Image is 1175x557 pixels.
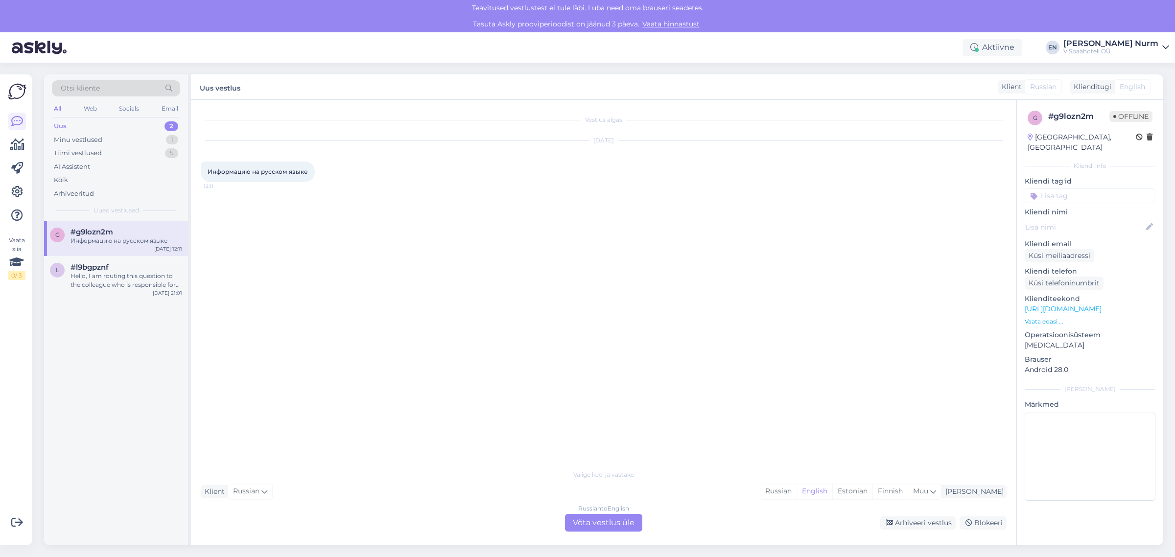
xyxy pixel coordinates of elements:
a: Vaata hinnastust [639,20,703,28]
div: 0 / 3 [8,271,25,280]
input: Lisa tag [1025,188,1155,203]
div: Arhiveeri vestlus [880,516,956,530]
div: Socials [117,102,141,115]
p: Vaata edasi ... [1025,317,1155,326]
div: V Spaahotell OÜ [1063,47,1158,55]
input: Lisa nimi [1025,222,1144,232]
div: # g9lozn2m [1048,111,1109,122]
p: Klienditeekond [1025,294,1155,304]
div: Minu vestlused [54,135,102,145]
span: Uued vestlused [94,206,139,215]
div: Информацию на русском языке [70,236,182,245]
div: Email [160,102,180,115]
div: AI Assistent [54,162,90,172]
div: Kõik [54,175,68,185]
span: English [1120,82,1145,92]
span: 12:11 [204,183,240,190]
p: Kliendi telefon [1025,266,1155,277]
p: Kliendi nimi [1025,207,1155,217]
div: Klient [201,487,225,497]
a: [PERSON_NAME] NurmV Spaahotell OÜ [1063,40,1169,55]
div: Klienditugi [1070,82,1111,92]
div: 5 [165,148,178,158]
div: Tiimi vestlused [54,148,102,158]
div: Estonian [832,484,872,499]
div: Blokeeri [960,516,1007,530]
span: g [55,231,60,238]
div: [PERSON_NAME] Nurm [1063,40,1158,47]
span: Russian [233,486,259,497]
div: Hello, I am routing this question to the colleague who is responsible for this topic. The reply m... [70,272,182,289]
div: Võta vestlus üle [565,514,642,532]
a: [URL][DOMAIN_NAME] [1025,304,1102,313]
div: Kliendi info [1025,162,1155,170]
label: Uus vestlus [200,80,240,93]
div: [GEOGRAPHIC_DATA], [GEOGRAPHIC_DATA] [1028,132,1136,153]
div: Russian to English [578,504,629,513]
p: Kliendi email [1025,239,1155,249]
div: [DATE] 12:11 [154,245,182,253]
span: Otsi kliente [61,83,100,93]
div: [PERSON_NAME] [941,487,1004,497]
span: l [56,266,59,274]
div: 1 [166,135,178,145]
div: [DATE] 21:01 [153,289,182,297]
div: Finnish [872,484,908,499]
p: Brauser [1025,354,1155,365]
p: Operatsioonisüsteem [1025,330,1155,340]
span: #g9lozn2m [70,228,113,236]
div: EN [1046,41,1059,54]
div: Klient [998,82,1022,92]
span: Offline [1109,111,1152,122]
span: #l9bgpznf [70,263,109,272]
div: English [797,484,832,499]
div: [DATE] [201,136,1007,145]
div: Vestlus algas [201,116,1007,124]
div: Küsi meiliaadressi [1025,249,1094,262]
div: Russian [760,484,797,499]
p: [MEDICAL_DATA] [1025,340,1155,350]
div: All [52,102,63,115]
div: Web [82,102,99,115]
img: Askly Logo [8,82,26,101]
div: Vaata siia [8,236,25,280]
div: Valige keel ja vastake [201,470,1007,479]
span: Muu [913,487,928,495]
span: Информацию на русском языке [208,168,308,175]
span: g [1033,114,1037,121]
div: Arhiveeritud [54,189,94,199]
p: Kliendi tag'id [1025,176,1155,186]
span: Russian [1030,82,1057,92]
div: [PERSON_NAME] [1025,385,1155,394]
div: Aktiivne [963,39,1022,56]
p: Android 28.0 [1025,365,1155,375]
div: 2 [164,121,178,131]
div: Uus [54,121,67,131]
p: Märkmed [1025,399,1155,410]
div: Küsi telefoninumbrit [1025,277,1104,290]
